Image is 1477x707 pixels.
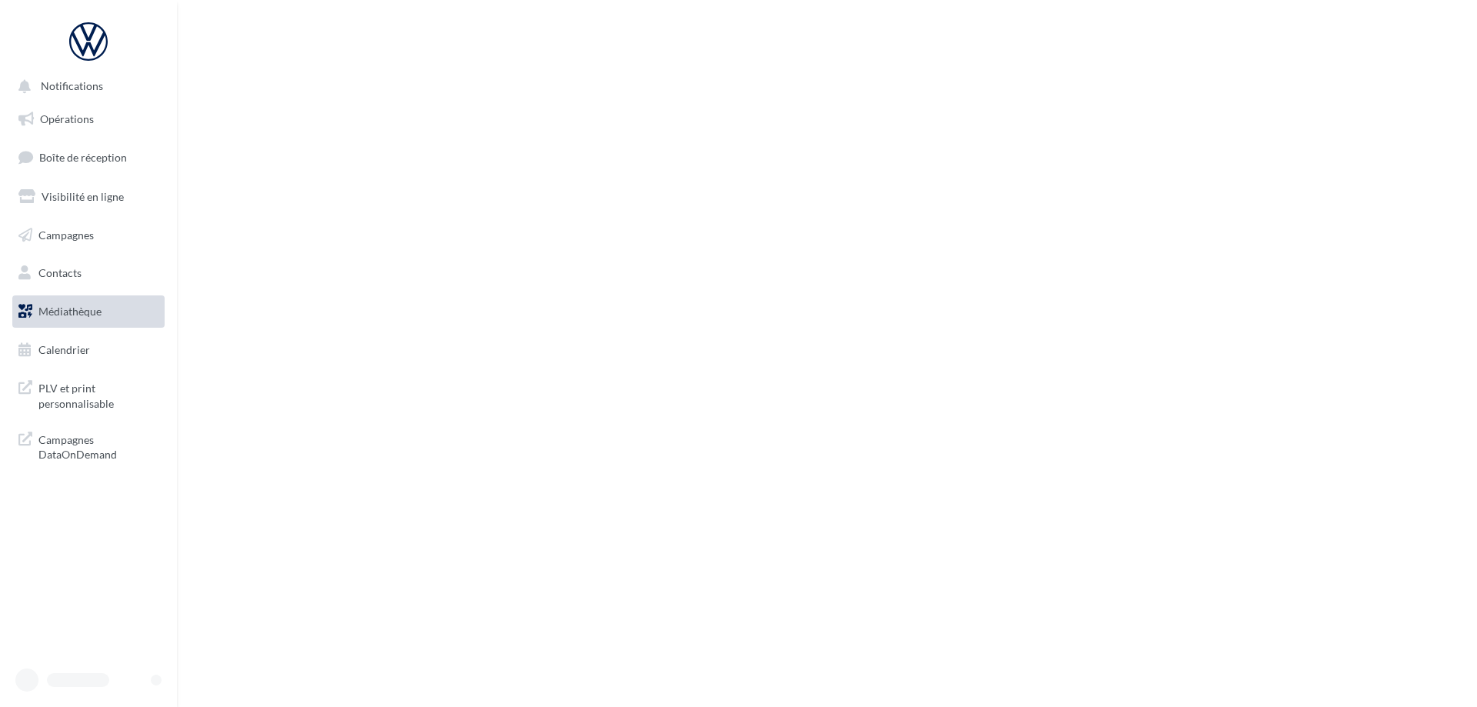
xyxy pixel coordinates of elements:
[38,266,82,279] span: Contacts
[40,112,94,125] span: Opérations
[9,423,168,469] a: Campagnes DataOnDemand
[38,228,94,241] span: Campagnes
[39,151,127,164] span: Boîte de réception
[9,141,168,174] a: Boîte de réception
[9,295,168,328] a: Médiathèque
[42,190,124,203] span: Visibilité en ligne
[9,334,168,366] a: Calendrier
[38,429,158,462] span: Campagnes DataOnDemand
[9,372,168,417] a: PLV et print personnalisable
[9,257,168,289] a: Contacts
[9,103,168,135] a: Opérations
[38,305,102,318] span: Médiathèque
[38,343,90,356] span: Calendrier
[9,219,168,252] a: Campagnes
[38,378,158,411] span: PLV et print personnalisable
[9,181,168,213] a: Visibilité en ligne
[41,80,103,93] span: Notifications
